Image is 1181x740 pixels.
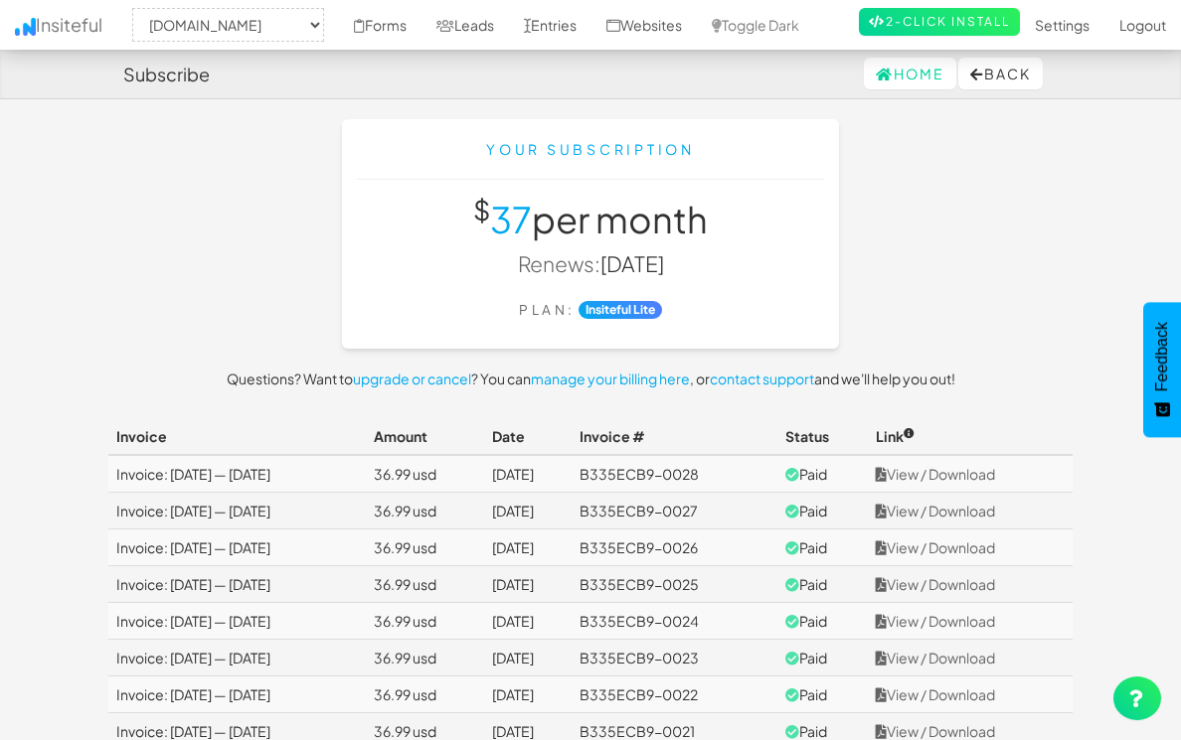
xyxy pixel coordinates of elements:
td: [DATE] [484,640,572,676]
td: B335ECB9-0027 [572,493,777,529]
h1: per month [357,200,824,239]
div: Your Subscription [357,139,824,159]
th: Invoice [108,418,366,455]
td: Paid [777,676,868,713]
td: [DATE] [484,455,572,493]
td: 36.99 usd [366,603,485,640]
td: Invoice: [DATE] — [DATE] [108,603,366,640]
td: [DATE] [484,529,572,566]
a: manage your billing here [531,370,690,387]
td: Invoice: [DATE] — [DATE] [108,529,366,566]
strong: Insiteful Lite [579,301,662,319]
td: Invoice: [DATE] — [DATE] [108,455,366,493]
span: Feedback [1153,322,1171,391]
td: [DATE] [484,493,572,529]
td: 36.99 usd [366,455,485,493]
th: Status [777,418,868,455]
td: Paid [777,529,868,566]
td: 36.99 usd [366,493,485,529]
td: B335ECB9-0025 [572,566,777,603]
a: View / Download [876,722,995,740]
th: Date [484,418,572,455]
th: Amount [366,418,485,455]
td: [DATE] [484,676,572,713]
td: B335ECB9-0022 [572,676,777,713]
td: B335ECB9-0024 [572,603,777,640]
a: View / Download [876,575,995,593]
a: contact support [710,370,814,387]
td: Invoice: [DATE] — [DATE] [108,640,366,676]
a: upgrade or cancel [353,370,471,387]
td: [DATE] [484,603,572,640]
td: Paid [777,640,868,676]
td: B335ECB9-0028 [572,455,777,493]
td: 36.99 usd [366,529,485,566]
small: Plan: [519,301,576,318]
button: Back [958,58,1043,89]
td: Paid [777,603,868,640]
p: [DATE] [357,249,824,278]
a: View / Download [876,685,995,703]
h4: Subscribe [123,65,210,84]
a: 2-Click Install [859,8,1020,36]
td: Invoice: [DATE] — [DATE] [108,566,366,603]
td: B335ECB9-0026 [572,529,777,566]
span: 37 [490,197,532,241]
p: Questions? Want to ? You can , or and we'll help you out! [108,369,1073,388]
sup: $ [473,193,490,226]
td: Paid [777,455,868,493]
th: Invoice # [572,418,777,455]
td: 36.99 usd [366,640,485,676]
a: Home [864,58,956,89]
a: View / Download [876,538,995,556]
td: Paid [777,566,868,603]
a: View / Download [876,465,995,483]
td: 36.99 usd [366,676,485,713]
a: View / Download [876,649,995,666]
a: View / Download [876,612,995,630]
td: Paid [777,493,868,529]
img: icon.png [15,18,36,36]
span: Link [876,427,915,445]
td: 36.99 usd [366,566,485,603]
td: Invoice: [DATE] — [DATE] [108,493,366,529]
td: Invoice: [DATE] — [DATE] [108,676,366,713]
button: Feedback - Show survey [1143,302,1181,437]
td: [DATE] [484,566,572,603]
span: Renews: [518,250,600,277]
td: B335ECB9-0023 [572,640,777,676]
a: View / Download [876,502,995,519]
